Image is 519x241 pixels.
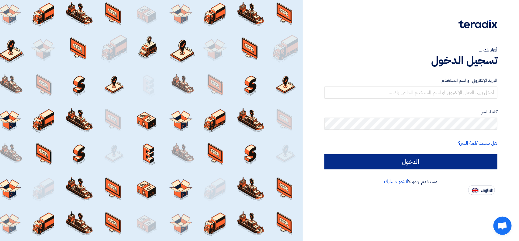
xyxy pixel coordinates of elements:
[324,77,497,84] label: البريد الإلكتروني او اسم المستخدم
[324,108,497,115] label: كلمة السر
[324,46,497,54] div: أهلا بك ...
[324,154,497,169] input: الدخول
[324,87,497,99] input: أدخل بريد العمل الإلكتروني او اسم المستخدم الخاص بك ...
[324,54,497,67] h1: تسجيل الدخول
[324,178,497,185] div: مستخدم جديد؟
[493,217,512,235] div: Open chat
[458,140,497,147] a: هل نسيت كلمة السر؟
[384,178,408,185] a: أنشئ حسابك
[468,185,495,195] button: English
[458,20,497,28] img: Teradix logo
[472,188,479,193] img: en-US.png
[480,188,493,193] span: English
